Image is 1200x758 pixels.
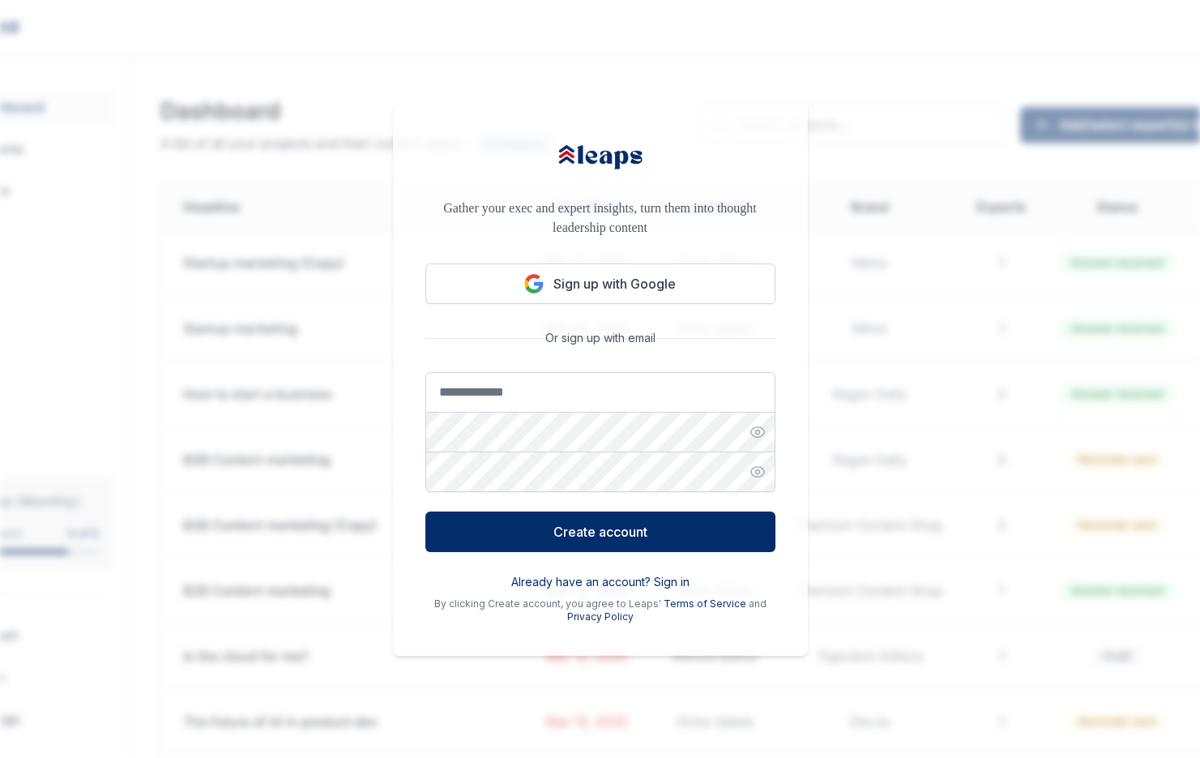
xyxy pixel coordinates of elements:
[524,274,544,293] img: Google logo
[539,330,662,346] span: Or sign up with email
[425,263,775,304] button: Sign up with Google
[425,199,775,238] p: Gather your exec and expert insights, turn them into thought leadership content
[511,574,690,590] button: Already have an account? Sign in
[567,610,634,623] a: Privacy Policy
[425,512,775,552] button: Create account
[556,135,645,179] img: Leaps
[664,597,746,610] a: Terms of Service
[425,597,775,623] p: By clicking Create account, you agree to Leaps' and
